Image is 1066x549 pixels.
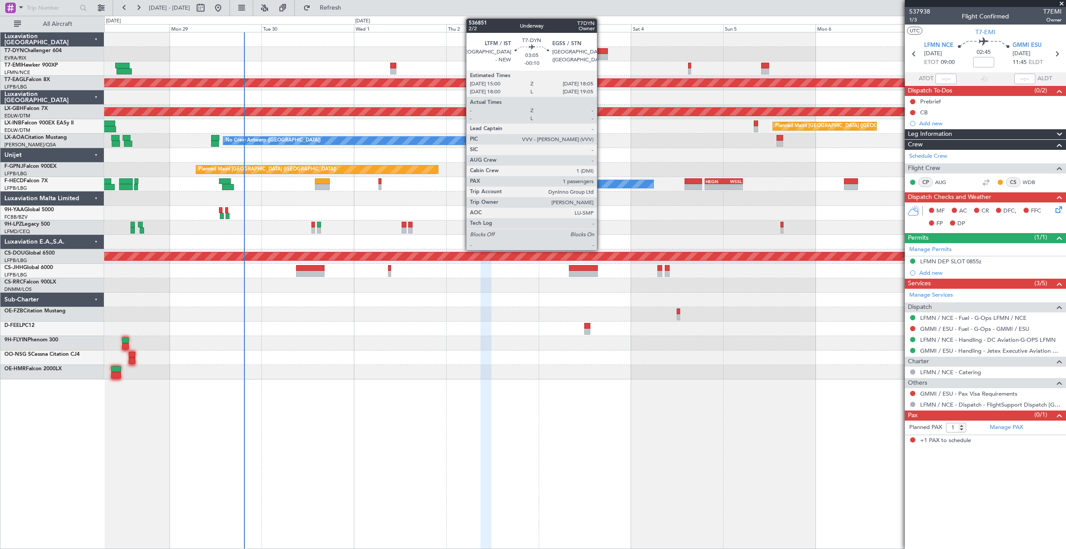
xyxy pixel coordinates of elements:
span: LX-AOA [4,135,25,140]
a: T7-DYNChallenger 604 [4,48,62,53]
a: LFMN / NCE - Dispatch - FlightSupport Dispatch [GEOGRAPHIC_DATA] [920,401,1062,408]
a: LX-AOACitation Mustang [4,135,67,140]
span: ATOT [919,74,933,83]
span: DFC, [1003,207,1017,216]
div: Add new [919,269,1062,276]
span: FFC [1031,207,1041,216]
button: Refresh [299,1,352,15]
a: DNMM/LOS [4,286,32,293]
a: F-HECDFalcon 7X [4,178,48,184]
a: Manage Services [909,291,953,300]
span: [DATE] - [DATE] [149,4,190,12]
a: GMMI / ESU - Handling - Jetex Executive Aviation Morocco GMMI / ESU [920,347,1062,354]
a: LFMN / NCE - Catering [920,368,981,376]
span: 9H-YAA [4,207,24,213]
a: GMMI / ESU - Pax Visa Requirements [920,390,1017,397]
span: ETOT [924,58,939,67]
span: 02:45 [977,48,991,57]
span: Dispatch Checks and Weather [908,192,991,202]
span: ALDT [1038,74,1052,83]
span: 9H-LPZ [4,222,22,227]
input: Trip Number [27,1,77,14]
a: LFMN / NCE - Fuel - G-Ops LFMN / NCE [920,314,1027,322]
a: LFMN / NCE - Handling - DC Aviation-G-OPS LFMN [920,336,1055,344]
span: (0/1) [1034,410,1047,419]
span: 1/3 [909,16,930,24]
div: Sat 4 [631,24,724,32]
span: (0/2) [1034,86,1047,95]
span: ELDT [1029,58,1043,67]
a: LFPB/LBG [4,84,27,90]
a: T7-EMIHawker 900XP [4,63,58,68]
a: LFMN/NCE [4,69,30,76]
span: MF [936,207,945,216]
span: Refresh [312,5,349,11]
span: T7EMI [1043,7,1062,16]
span: FP [936,220,943,228]
span: F-HECD [4,178,24,184]
div: Prebrief [920,98,941,105]
div: Planned Maint [GEOGRAPHIC_DATA] ([GEOGRAPHIC_DATA]) [198,163,336,176]
div: HEGN [706,179,724,184]
span: Pax [908,411,918,421]
span: OO-NSG S [4,352,31,357]
span: AC [959,207,967,216]
a: GMMI / ESU - Fuel - G-Ops - GMMI / ESU [920,325,1029,333]
label: Planned PAX [909,423,942,432]
a: LFPB/LBG [4,257,27,264]
div: No Crew Antwerp ([GEOGRAPHIC_DATA]) [226,134,321,147]
a: LFMD/CEQ [4,228,30,235]
a: D-FEELPC12 [4,323,35,328]
div: CS [1006,177,1020,187]
a: Manage Permits [909,245,952,254]
div: Planned Maint [GEOGRAPHIC_DATA] ([GEOGRAPHIC_DATA]) [775,120,913,133]
div: Wed 1 [354,24,446,32]
div: Fri 3 [539,24,631,32]
button: All Aircraft [10,17,95,31]
div: LFMN DEP SLOT 0855z [920,258,981,265]
div: [DATE] [355,18,370,25]
div: Mon 29 [169,24,262,32]
a: F-GPNJFalcon 900EX [4,164,56,169]
input: --:-- [935,74,957,84]
span: T7-EAGL [4,77,26,82]
a: LFPB/LBG [4,185,27,191]
a: LFPB/LBG [4,272,27,278]
div: Sun 5 [723,24,815,32]
a: EVRA/RIX [4,55,26,61]
span: [DATE] [1013,50,1031,58]
a: LX-GBHFalcon 7X [4,106,48,111]
span: CS-JHH [4,265,23,270]
span: OE-HMR [4,366,26,372]
span: All Aircraft [23,21,92,27]
span: DP [957,220,965,228]
a: Schedule Crew [909,152,947,161]
span: (3/5) [1034,279,1047,288]
span: T7-EMI [4,63,21,68]
a: OE-HMRFalcon 2000LX [4,366,62,372]
span: LX-INB [4,120,21,126]
span: Charter [908,357,929,367]
div: - [706,184,724,190]
span: 9H-FLYIN [4,337,28,343]
span: LFMN NCE [924,41,953,50]
span: OE-FZB [4,308,23,314]
div: CB [920,109,928,116]
div: [DATE] [106,18,121,25]
div: Add new [919,120,1062,127]
span: CR [981,207,989,216]
span: Owner [1043,16,1062,24]
a: LX-INBFalcon 900EX EASy II [4,120,74,126]
div: WSSL [724,179,742,184]
div: Mon 6 [815,24,908,32]
a: WDB [1023,178,1042,186]
span: GMMI ESU [1013,41,1041,50]
a: 9H-YAAGlobal 5000 [4,207,54,213]
span: LX-GBH [4,106,24,111]
a: Manage PAX [990,423,1023,432]
span: T7-DYN [4,48,24,53]
span: Permits [908,233,928,243]
div: - [724,184,742,190]
span: F-GPNJ [4,164,23,169]
a: EDLW/DTM [4,113,30,119]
